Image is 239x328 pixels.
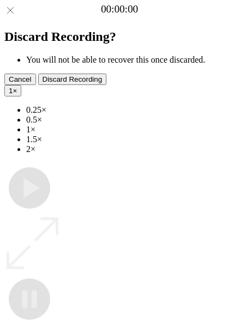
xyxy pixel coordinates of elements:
[26,115,235,125] li: 0.5×
[26,105,235,115] li: 0.25×
[4,74,36,85] button: Cancel
[26,125,235,135] li: 1×
[4,85,21,96] button: 1×
[9,87,13,95] span: 1
[26,144,235,154] li: 2×
[26,55,235,65] li: You will not be able to recover this once discarded.
[101,3,138,15] a: 00:00:00
[26,135,235,144] li: 1.5×
[4,29,235,44] h2: Discard Recording?
[38,74,107,85] button: Discard Recording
